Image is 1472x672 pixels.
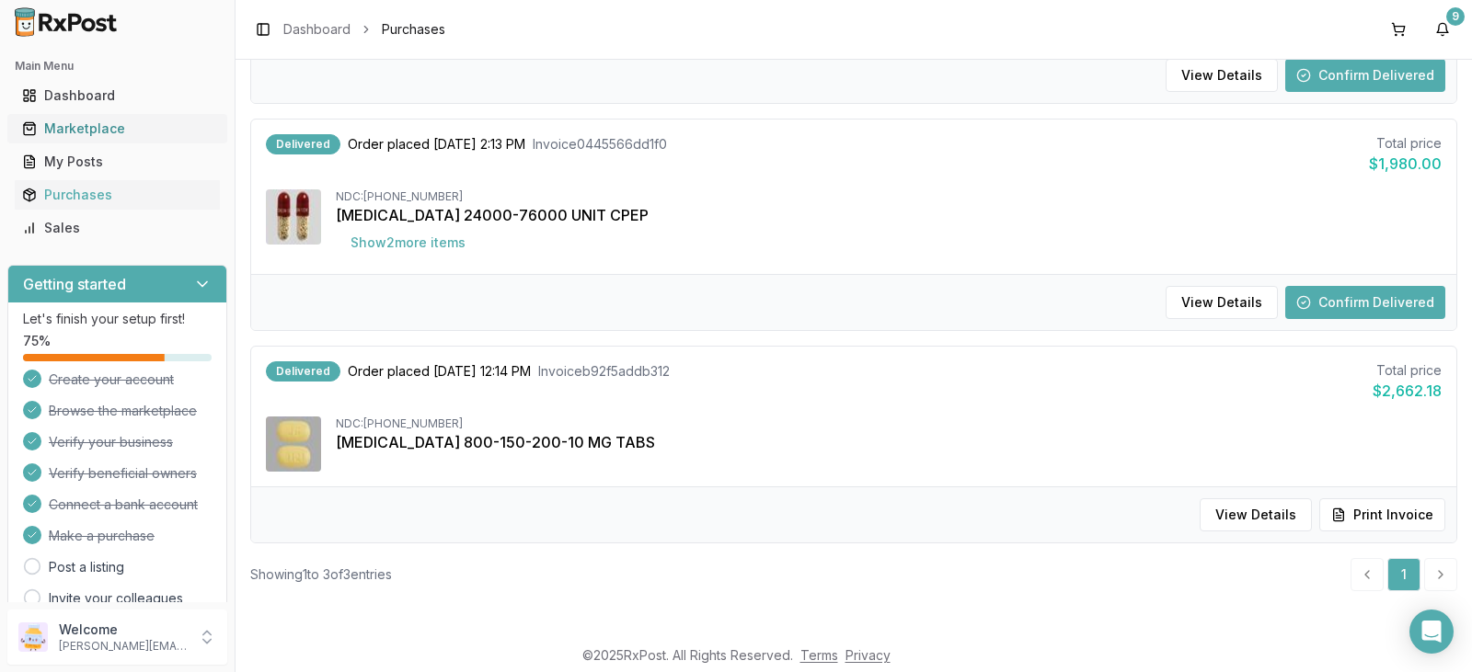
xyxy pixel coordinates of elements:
[533,135,667,154] span: Invoice 0445566dd1f0
[1285,59,1445,92] button: Confirm Delivered
[7,7,125,37] img: RxPost Logo
[15,211,220,245] a: Sales
[22,219,213,237] div: Sales
[845,647,891,663] a: Privacy
[49,495,198,514] span: Connect a bank account
[348,362,531,381] span: Order placed [DATE] 12:14 PM
[266,361,340,382] div: Delivered
[1285,286,1445,319] button: Confirm Delivered
[1387,558,1420,591] a: 1
[1369,153,1442,175] div: $1,980.00
[800,647,838,663] a: Terms
[283,20,445,39] nav: breadcrumb
[336,416,1442,431] div: NDC: [PHONE_NUMBER]
[1373,361,1442,380] div: Total price
[15,79,220,112] a: Dashboard
[23,310,212,328] p: Let's finish your setup first!
[336,431,1442,453] div: [MEDICAL_DATA] 800-150-200-10 MG TABS
[266,189,321,245] img: Creon 24000-76000 UNIT CPEP
[1166,59,1278,92] button: View Details
[15,112,220,145] a: Marketplace
[1319,498,1445,531] button: Print Invoice
[49,589,183,608] a: Invite your colleagues
[15,145,220,178] a: My Posts
[49,527,155,545] span: Make a purchase
[7,213,227,243] button: Sales
[266,134,340,154] div: Delivered
[1446,7,1465,26] div: 9
[18,622,48,652] img: User avatar
[7,180,227,210] button: Purchases
[22,153,213,171] div: My Posts
[348,135,525,154] span: Order placed [DATE] 2:13 PM
[49,402,197,420] span: Browse the marketplace
[1200,498,1312,531] button: View Details
[336,189,1442,204] div: NDC: [PHONE_NUMBER]
[15,178,220,211] a: Purchases
[23,332,51,350] span: 75 %
[283,20,351,39] a: Dashboard
[1369,134,1442,153] div: Total price
[336,204,1442,226] div: [MEDICAL_DATA] 24000-76000 UNIT CPEP
[22,120,213,138] div: Marketplace
[59,621,187,639] p: Welcome
[336,226,480,259] button: Show2more items
[22,86,213,105] div: Dashboard
[1373,380,1442,402] div: $2,662.18
[1409,609,1454,654] div: Open Intercom Messenger
[7,147,227,177] button: My Posts
[49,370,174,389] span: Create your account
[1166,286,1278,319] button: View Details
[59,639,187,654] p: [PERSON_NAME][EMAIL_ADDRESS][DOMAIN_NAME]
[266,416,321,472] img: Symtuza 800-150-200-10 MG TABS
[7,81,227,110] button: Dashboard
[250,565,392,584] div: Showing 1 to 3 of 3 entries
[7,114,227,143] button: Marketplace
[382,20,445,39] span: Purchases
[538,362,670,381] span: Invoice b92f5addb312
[1351,558,1457,591] nav: pagination
[22,186,213,204] div: Purchases
[49,464,197,483] span: Verify beneficial owners
[15,59,220,74] h2: Main Menu
[49,558,124,576] a: Post a listing
[23,273,126,295] h3: Getting started
[49,433,173,451] span: Verify your business
[1428,15,1457,44] button: 9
